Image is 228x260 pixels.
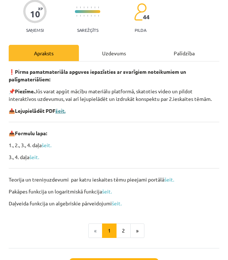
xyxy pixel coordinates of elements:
img: icon-short-line-57e1e144782c952c97e751825c79c345078a6d821885a25fce030b3d8c18986b.svg [91,7,92,8]
p: Daļveida funkcija un algebriskie pārveidojumi [9,200,219,207]
p: 3., 4. daļa [9,153,219,161]
a: šeit. [55,107,66,114]
img: icon-short-line-57e1e144782c952c97e751825c79c345078a6d821885a25fce030b3d8c18986b.svg [94,7,95,8]
img: students-c634bb4e5e11cddfef0936a35e636f08e4e9abd3cc4e673bd6f9a4125e45ecb1.svg [134,3,147,21]
a: šeit. [112,200,122,206]
button: 2 [116,223,131,238]
div: Uzdevums [79,45,149,61]
p: Saņemsi [23,27,47,33]
img: icon-short-line-57e1e144782c952c97e751825c79c345078a6d821885a25fce030b3d8c18986b.svg [98,15,99,17]
img: icon-short-line-57e1e144782c952c97e751825c79c345078a6d821885a25fce030b3d8c18986b.svg [76,7,77,8]
span: 44 [143,14,149,20]
p: Teorija un treniņuzdevumi par katru ieskaites tēmu pieejami portālā [9,176,219,183]
img: icon-short-line-57e1e144782c952c97e751825c79c345078a6d821885a25fce030b3d8c18986b.svg [98,7,99,8]
button: 1 [102,223,117,238]
p: 📥 [9,129,219,137]
img: icon-short-line-57e1e144782c952c97e751825c79c345078a6d821885a25fce030b3d8c18986b.svg [91,15,92,17]
a: šeit. [42,142,51,148]
img: icon-short-line-57e1e144782c952c97e751825c79c345078a6d821885a25fce030b3d8c18986b.svg [80,15,81,17]
p: 📥 [9,107,219,115]
a: šeit. [164,176,174,183]
b: Formulu lapa: [15,130,47,136]
p: 1., 2., 3., 4. daļa [9,141,219,149]
img: icon-short-line-57e1e144782c952c97e751825c79c345078a6d821885a25fce030b3d8c18986b.svg [94,15,95,17]
p: pilda [135,27,146,33]
p: 📌 Jūs varat apgūt mācību materiālu platformā, skatoties video un pildot interaktīvos uzdevumus, v... [9,88,219,103]
img: icon-short-line-57e1e144782c952c97e751825c79c345078a6d821885a25fce030b3d8c18986b.svg [87,15,88,17]
div: 10 [30,9,40,19]
p: ❗ [9,68,219,83]
a: šeit. [102,188,112,195]
nav: Page navigation example [9,223,219,238]
b: Piezīme. [15,88,35,94]
p: Pakāpes funkcija un logaritmiskā funkcija [9,188,219,195]
button: » [130,223,144,238]
img: icon-short-line-57e1e144782c952c97e751825c79c345078a6d821885a25fce030b3d8c18986b.svg [80,7,81,8]
b: Lejupielādēt PDF [15,107,55,114]
span: XP [38,7,43,10]
a: šeit. [29,154,39,160]
div: Palīdzība [149,45,219,61]
img: icon-short-line-57e1e144782c952c97e751825c79c345078a6d821885a25fce030b3d8c18986b.svg [76,15,77,17]
img: icon-short-line-57e1e144782c952c97e751825c79c345078a6d821885a25fce030b3d8c18986b.svg [87,7,88,8]
div: Apraksts [9,45,79,61]
p: Sarežģīts [77,27,98,33]
strong: Pirms pamatmateriāla apguves iepazīsties ar svarīgiem noteikumiem un palīgmateriāliem: [9,68,186,82]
